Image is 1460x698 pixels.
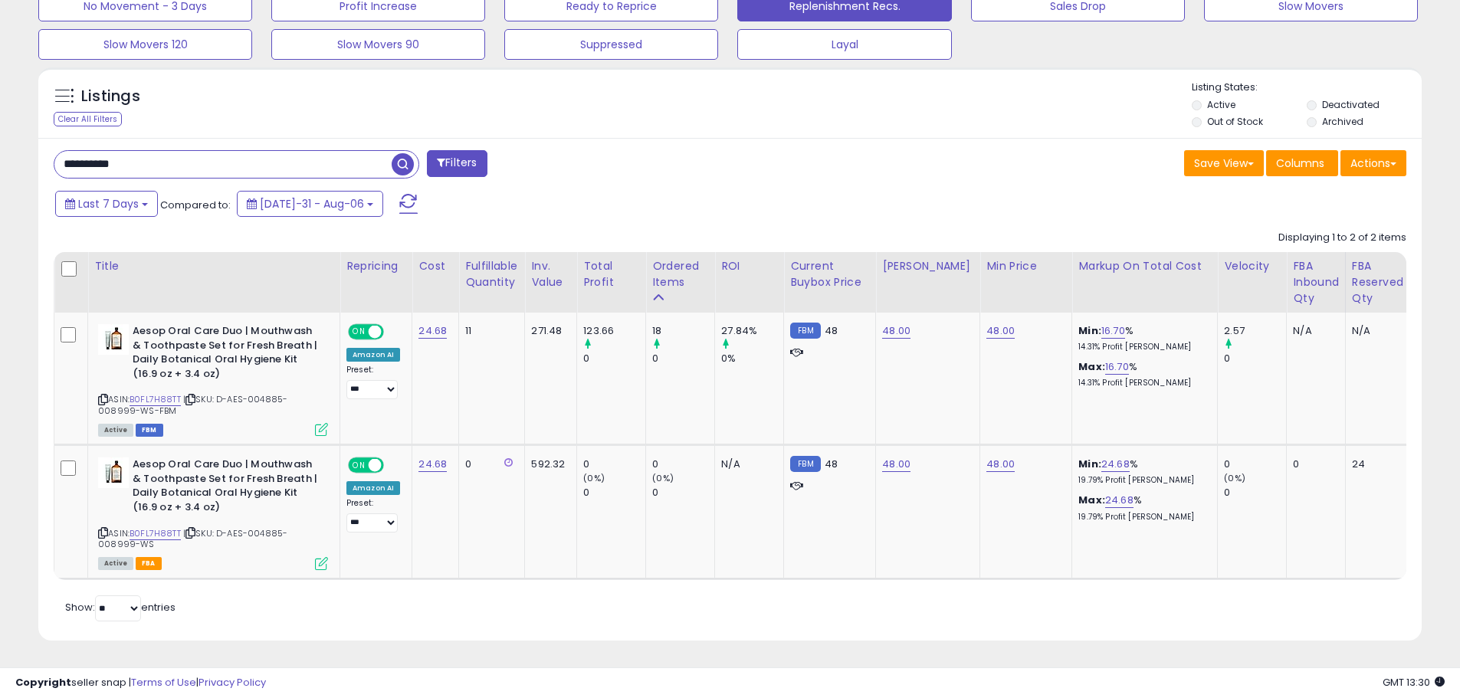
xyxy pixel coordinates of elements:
[1383,675,1445,690] span: 2025-08-14 13:30 GMT
[98,393,287,416] span: | SKU: D-AES-004885-008999-WS-FBM
[1078,457,1206,486] div: %
[1078,359,1105,374] b: Max:
[1078,512,1206,523] p: 19.79% Profit [PERSON_NAME]
[346,258,405,274] div: Repricing
[136,557,162,570] span: FBA
[1207,115,1263,128] label: Out of Stock
[790,456,820,472] small: FBM
[986,323,1015,339] a: 48.00
[1352,258,1403,306] div: FBA Reserved Qty
[465,258,518,290] div: Fulfillable Quantity
[531,258,570,290] div: Inv. value
[98,424,133,437] span: All listings currently available for purchase on Amazon
[1078,258,1211,274] div: Markup on Total Cost
[1078,493,1206,522] div: %
[825,323,838,338] span: 48
[346,481,400,495] div: Amazon AI
[1224,352,1286,365] div: 0
[98,457,328,568] div: ASIN:
[790,258,869,290] div: Current Buybox Price
[1101,323,1125,339] a: 16.70
[1105,359,1129,375] a: 16.70
[54,112,122,126] div: Clear All Filters
[346,365,400,399] div: Preset:
[418,258,452,274] div: Cost
[583,324,645,338] div: 123.66
[721,352,783,365] div: 0%
[15,676,266,690] div: seller snap | |
[1078,378,1206,388] p: 14.31% Profit [PERSON_NAME]
[652,486,714,500] div: 0
[882,457,910,472] a: 48.00
[1078,493,1105,507] b: Max:
[1184,150,1264,176] button: Save View
[652,258,708,290] div: Ordered Items
[1352,457,1398,471] div: 24
[531,457,565,471] div: 592.32
[721,258,777,274] div: ROI
[737,29,951,60] button: Layal
[721,324,783,338] div: 27.84%
[1322,98,1380,111] label: Deactivated
[882,323,910,339] a: 48.00
[1078,324,1206,352] div: %
[465,457,513,471] div: 0
[349,459,369,472] span: ON
[65,600,176,614] span: Show: entries
[1224,457,1286,471] div: 0
[130,527,181,540] a: B0FL7H88TT
[531,324,565,338] div: 271.48
[790,323,820,339] small: FBM
[382,326,406,339] span: OFF
[986,457,1015,472] a: 48.00
[1293,457,1334,471] div: 0
[652,457,714,471] div: 0
[418,323,447,339] a: 24.68
[1266,150,1338,176] button: Columns
[1078,475,1206,486] p: 19.79% Profit [PERSON_NAME]
[38,29,252,60] button: Slow Movers 120
[136,424,163,437] span: FBM
[94,258,333,274] div: Title
[237,191,383,217] button: [DATE]-31 - Aug-06
[1078,457,1101,471] b: Min:
[1224,472,1245,484] small: (0%)
[55,191,158,217] button: Last 7 Days
[652,324,714,338] div: 18
[882,258,973,274] div: [PERSON_NAME]
[349,326,369,339] span: ON
[583,472,605,484] small: (0%)
[721,457,772,471] div: N/A
[1072,252,1218,313] th: The percentage added to the cost of goods (COGS) that forms the calculator for Min & Max prices.
[1224,324,1286,338] div: 2.57
[652,472,674,484] small: (0%)
[1322,115,1363,128] label: Archived
[583,352,645,365] div: 0
[271,29,485,60] button: Slow Movers 90
[81,86,140,107] h5: Listings
[1078,323,1101,338] b: Min:
[1207,98,1235,111] label: Active
[504,29,718,60] button: Suppressed
[652,352,714,365] div: 0
[346,348,400,362] div: Amazon AI
[198,675,266,690] a: Privacy Policy
[427,150,487,177] button: Filters
[1276,156,1324,171] span: Columns
[133,324,319,385] b: Aesop Oral Care Duo | Mouthwash & Toothpaste Set for Fresh Breath | Daily Botanical Oral Hygiene ...
[583,258,639,290] div: Total Profit
[98,457,129,488] img: 41qfdXKYQML._SL40_.jpg
[583,486,645,500] div: 0
[133,457,319,518] b: Aesop Oral Care Duo | Mouthwash & Toothpaste Set for Fresh Breath | Daily Botanical Oral Hygiene ...
[1293,258,1339,306] div: FBA inbound Qty
[382,459,406,472] span: OFF
[1352,324,1398,338] div: N/A
[1293,324,1334,338] div: N/A
[98,557,133,570] span: All listings currently available for purchase on Amazon
[1078,360,1206,388] div: %
[418,457,447,472] a: 24.68
[260,196,364,211] span: [DATE]-31 - Aug-06
[1224,486,1286,500] div: 0
[98,324,129,355] img: 41qfdXKYQML._SL40_.jpg
[130,393,181,406] a: B0FL7H88TT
